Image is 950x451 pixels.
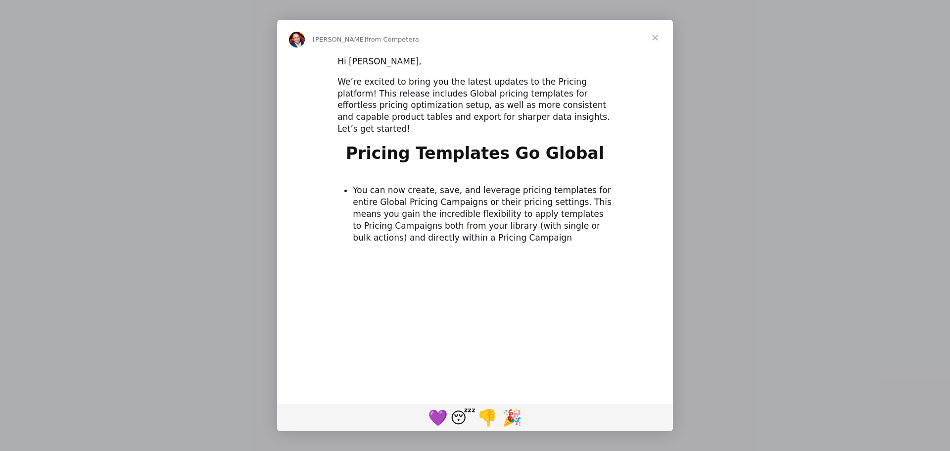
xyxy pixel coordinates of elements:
[477,408,497,427] span: 👎
[450,408,475,427] span: 😴
[502,408,522,427] span: 🎉
[475,405,500,429] span: 1 reaction
[366,36,419,43] span: from Competera
[289,32,305,48] img: Profile image for Dmitriy
[313,36,366,43] span: [PERSON_NAME]
[500,405,524,429] span: tada reaction
[428,408,448,427] span: 💜
[346,144,604,163] b: Pricing Templates Go Global
[426,405,450,429] span: purple heart reaction
[450,405,475,429] span: sleeping reaction
[337,76,613,135] div: We’re excited to bring you the latest updates to the Pricing platform! This release includes Glob...
[337,56,613,68] div: Hi [PERSON_NAME],
[637,20,673,55] span: Close
[353,185,613,244] li: You can now create, save, and leverage pricing templates for entire Global Pricing Campaigns or t...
